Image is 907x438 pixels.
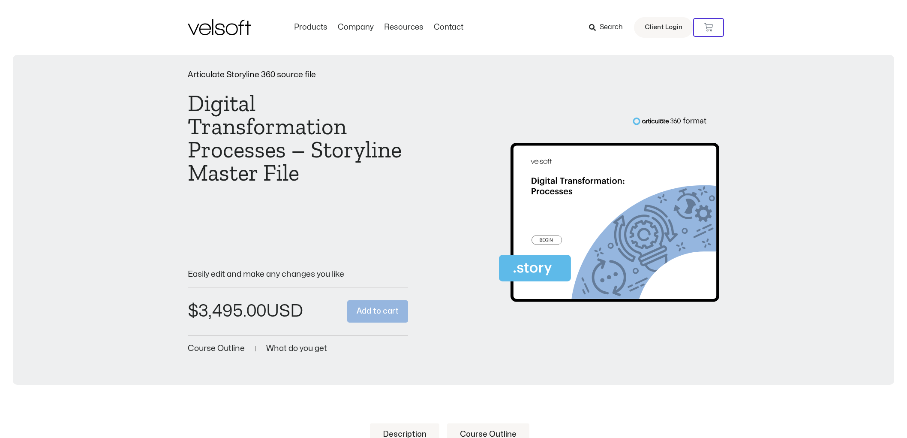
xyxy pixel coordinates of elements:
p: Articulate Storyline 360 source file [188,71,408,79]
bdi: 3,495.00 [188,303,266,320]
button: Add to cart [347,300,408,323]
a: Client Login [634,17,693,38]
a: Search [589,20,629,35]
a: Course Outline [188,344,245,353]
a: CompanyMenu Toggle [333,23,379,32]
a: ResourcesMenu Toggle [379,23,429,32]
a: ContactMenu Toggle [429,23,469,32]
nav: Menu [289,23,469,32]
a: What do you get [266,344,327,353]
a: ProductsMenu Toggle [289,23,333,32]
img: Velsoft Training Materials [188,19,251,35]
span: Search [600,22,623,33]
span: Client Login [645,22,682,33]
h1: Digital Transformation Processes – Storyline Master File [188,92,408,184]
span: $ [188,303,198,320]
p: Easily edit and make any changes you like [188,270,408,278]
img: Second Product Image [499,117,719,309]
